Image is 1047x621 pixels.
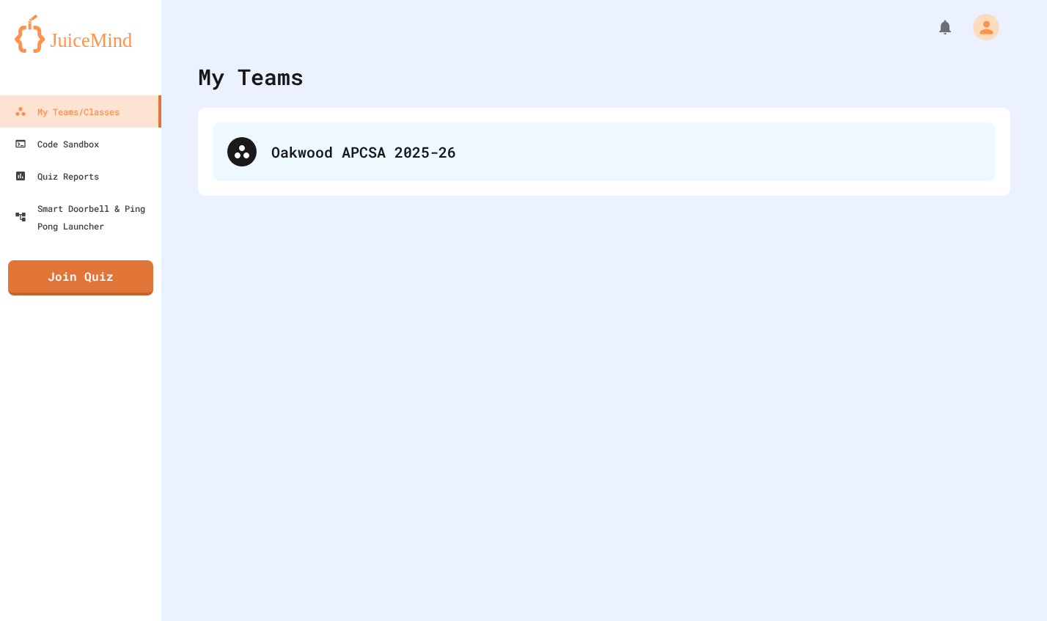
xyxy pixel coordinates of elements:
[15,15,147,53] img: logo-orange.svg
[213,122,996,181] div: Oakwood APCSA 2025-26
[8,260,153,295] a: Join Quiz
[15,199,155,235] div: Smart Doorbell & Ping Pong Launcher
[198,60,304,93] div: My Teams
[958,10,1003,44] div: My Account
[15,135,99,153] div: Code Sandbox
[15,103,120,120] div: My Teams/Classes
[271,141,981,163] div: Oakwood APCSA 2025-26
[909,15,958,40] div: My Notifications
[15,167,99,185] div: Quiz Reports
